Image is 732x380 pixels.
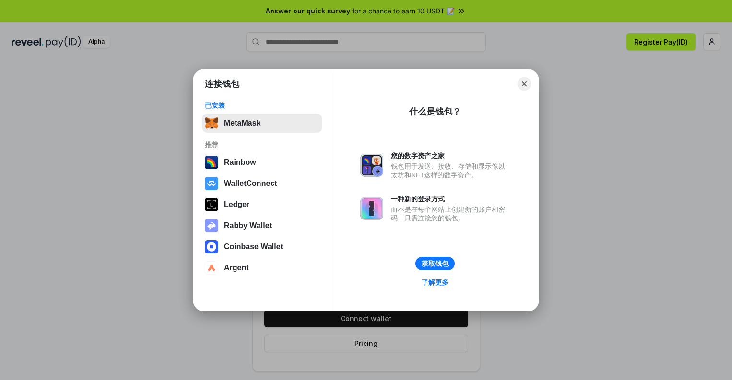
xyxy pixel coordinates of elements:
button: 获取钱包 [415,257,455,270]
div: Ledger [224,200,249,209]
button: WalletConnect [202,174,322,193]
button: Coinbase Wallet [202,237,322,256]
img: svg+xml,%3Csvg%20fill%3D%22none%22%20height%3D%2233%22%20viewBox%3D%220%200%2035%2033%22%20width%... [205,116,218,130]
div: 获取钱包 [422,259,449,268]
div: Argent [224,264,249,272]
div: WalletConnect [224,179,277,188]
img: svg+xml,%3Csvg%20xmlns%3D%22http%3A%2F%2Fwww.w3.org%2F2000%2Fsvg%22%20fill%3D%22none%22%20viewBox... [360,154,383,177]
div: 一种新的登录方式 [391,195,510,203]
div: Rabby Wallet [224,221,272,230]
button: Close [518,77,531,91]
button: Argent [202,258,322,277]
div: Rainbow [224,158,256,167]
img: svg+xml,%3Csvg%20xmlns%3D%22http%3A%2F%2Fwww.w3.org%2F2000%2Fsvg%22%20width%3D%2228%22%20height%3... [205,198,218,211]
img: svg+xml,%3Csvg%20width%3D%2228%22%20height%3D%2228%22%20viewBox%3D%220%200%2028%2028%22%20fill%3D... [205,177,218,190]
button: Ledger [202,195,322,214]
button: Rabby Wallet [202,216,322,235]
div: 已安装 [205,101,319,110]
div: 您的数字资产之家 [391,151,510,160]
img: svg+xml,%3Csvg%20width%3D%22120%22%20height%3D%22120%22%20viewBox%3D%220%200%20120%20120%22%20fil... [205,156,218,169]
div: 了解更多 [422,278,449,287]
img: svg+xml,%3Csvg%20xmlns%3D%22http%3A%2F%2Fwww.w3.org%2F2000%2Fsvg%22%20fill%3D%22none%22%20viewBox... [205,219,218,232]
div: Coinbase Wallet [224,242,283,251]
div: MetaMask [224,119,260,127]
h1: 连接钱包 [205,78,239,90]
button: MetaMask [202,114,322,133]
img: svg+xml,%3Csvg%20width%3D%2228%22%20height%3D%2228%22%20viewBox%3D%220%200%2028%2028%22%20fill%3D... [205,261,218,275]
button: Rainbow [202,153,322,172]
div: 推荐 [205,140,319,149]
div: 而不是在每个网站上创建新的账户和密码，只需连接您的钱包。 [391,205,510,222]
div: 钱包用于发送、接收、存储和显示像以太坊和NFT这样的数字资产。 [391,162,510,179]
img: svg+xml,%3Csvg%20width%3D%2228%22%20height%3D%2228%22%20viewBox%3D%220%200%2028%2028%22%20fill%3D... [205,240,218,253]
a: 了解更多 [416,276,454,288]
div: 什么是钱包？ [409,106,461,117]
img: svg+xml,%3Csvg%20xmlns%3D%22http%3A%2F%2Fwww.w3.org%2F2000%2Fsvg%22%20fill%3D%22none%22%20viewBox... [360,197,383,220]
